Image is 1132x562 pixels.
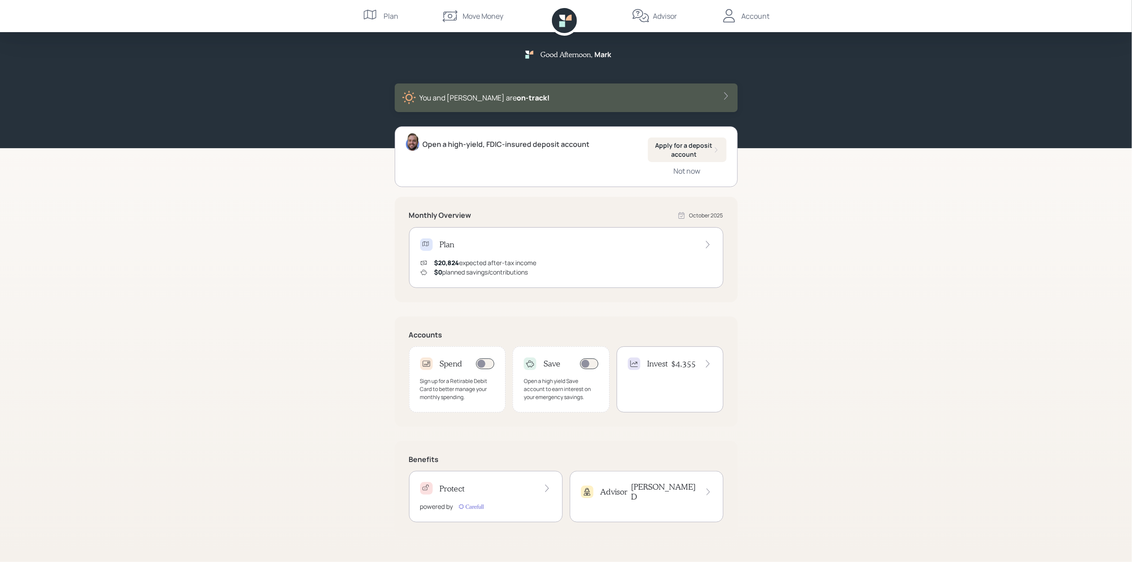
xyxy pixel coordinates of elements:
div: Account [742,11,770,21]
span: on‑track! [517,93,550,103]
h4: Spend [440,359,463,369]
div: Advisor [653,11,677,21]
h5: Benefits [409,455,723,464]
button: Apply for a deposit account [648,137,727,162]
h5: Accounts [409,331,723,339]
div: Move Money [463,11,503,21]
h5: Mark [594,50,611,59]
h4: Invest [647,359,668,369]
h4: Plan [440,240,455,250]
div: powered by [420,502,453,511]
img: james-distasi-headshot.png [406,133,419,151]
img: sunny-XHVQM73Q.digested.png [402,91,416,105]
h4: $4,355 [672,359,696,369]
div: planned savings/contributions [434,267,528,277]
span: $20,824 [434,258,459,267]
h5: Monthly Overview [409,211,472,220]
h4: Advisor [601,487,628,497]
div: You and [PERSON_NAME] are [420,92,550,103]
div: Plan [384,11,399,21]
div: Not now [674,166,701,176]
div: Sign up for a Retirable Debit Card to better manage your monthly spending. [420,377,495,401]
div: Open a high yield Save account to earn interest on your emergency savings. [524,377,598,401]
h4: Protect [440,484,465,494]
div: expected after-tax income [434,258,537,267]
div: Open a high-yield, FDIC-insured deposit account [423,139,590,150]
div: October 2025 [689,212,723,220]
h4: Save [543,359,560,369]
img: carefull-M2HCGCDH.digested.png [457,502,485,511]
h5: Good Afternoon , [540,50,593,58]
span: $0 [434,268,443,276]
div: Apply for a deposit account [655,141,719,158]
h4: [PERSON_NAME] D [631,482,697,501]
